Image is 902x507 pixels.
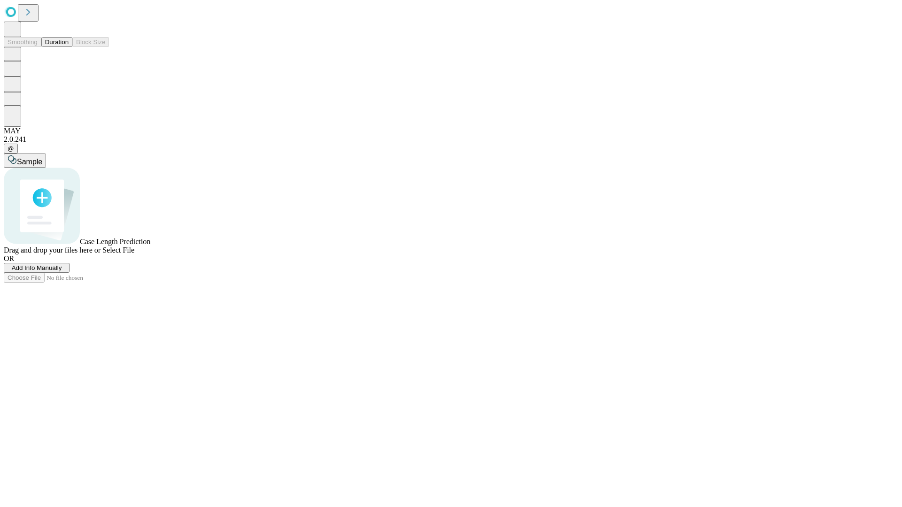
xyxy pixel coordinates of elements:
[4,246,101,254] span: Drag and drop your files here or
[4,263,70,273] button: Add Info Manually
[4,154,46,168] button: Sample
[80,238,150,246] span: Case Length Prediction
[4,135,898,144] div: 2.0.241
[17,158,42,166] span: Sample
[12,264,62,271] span: Add Info Manually
[4,144,18,154] button: @
[102,246,134,254] span: Select File
[8,145,14,152] span: @
[41,37,72,47] button: Duration
[72,37,109,47] button: Block Size
[4,254,14,262] span: OR
[4,127,898,135] div: MAY
[4,37,41,47] button: Smoothing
